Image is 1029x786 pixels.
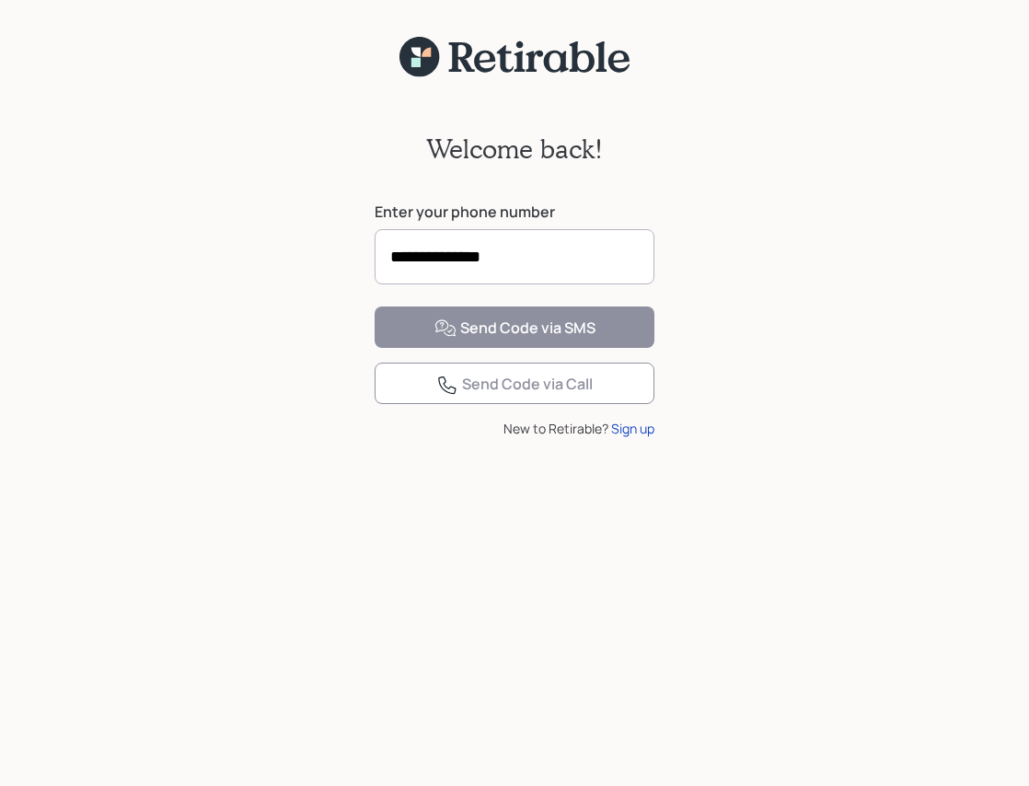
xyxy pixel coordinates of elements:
label: Enter your phone number [375,202,654,222]
div: Send Code via Call [436,374,593,396]
div: Send Code via SMS [434,318,595,340]
div: Sign up [611,419,654,438]
div: New to Retirable? [375,419,654,438]
h2: Welcome back! [426,133,603,165]
button: Send Code via SMS [375,306,654,348]
button: Send Code via Call [375,363,654,404]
